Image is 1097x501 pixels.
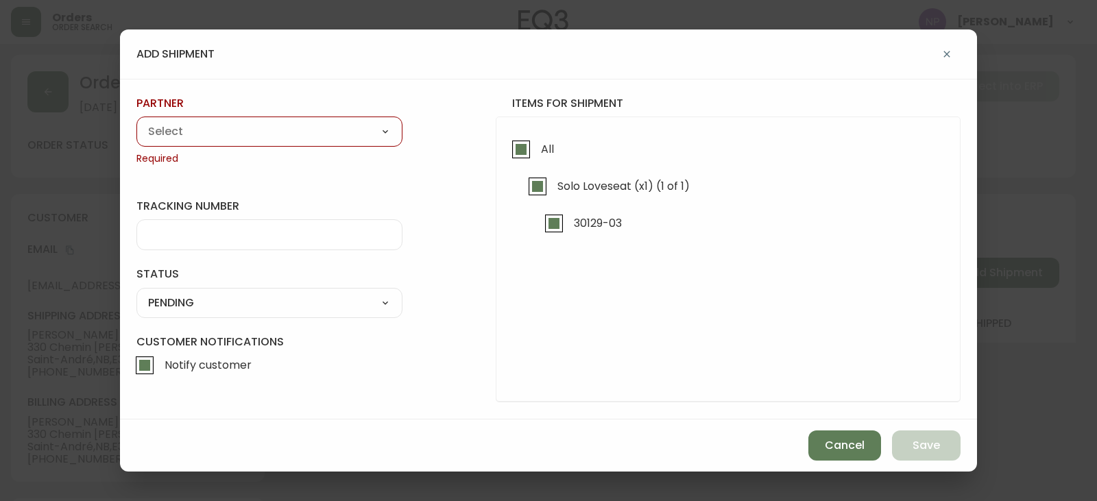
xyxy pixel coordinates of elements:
[574,216,622,230] span: 30129-03
[165,358,252,372] span: Notify customer
[825,438,865,453] span: Cancel
[808,430,881,461] button: Cancel
[136,152,402,166] span: Required
[136,267,402,282] label: status
[541,142,554,156] span: All
[136,334,402,381] label: Customer Notifications
[136,47,215,62] h4: add shipment
[496,96,961,111] h4: items for shipment
[136,199,402,214] label: tracking number
[136,96,402,111] label: partner
[557,179,690,193] span: Solo Loveseat (x1) (1 of 1)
